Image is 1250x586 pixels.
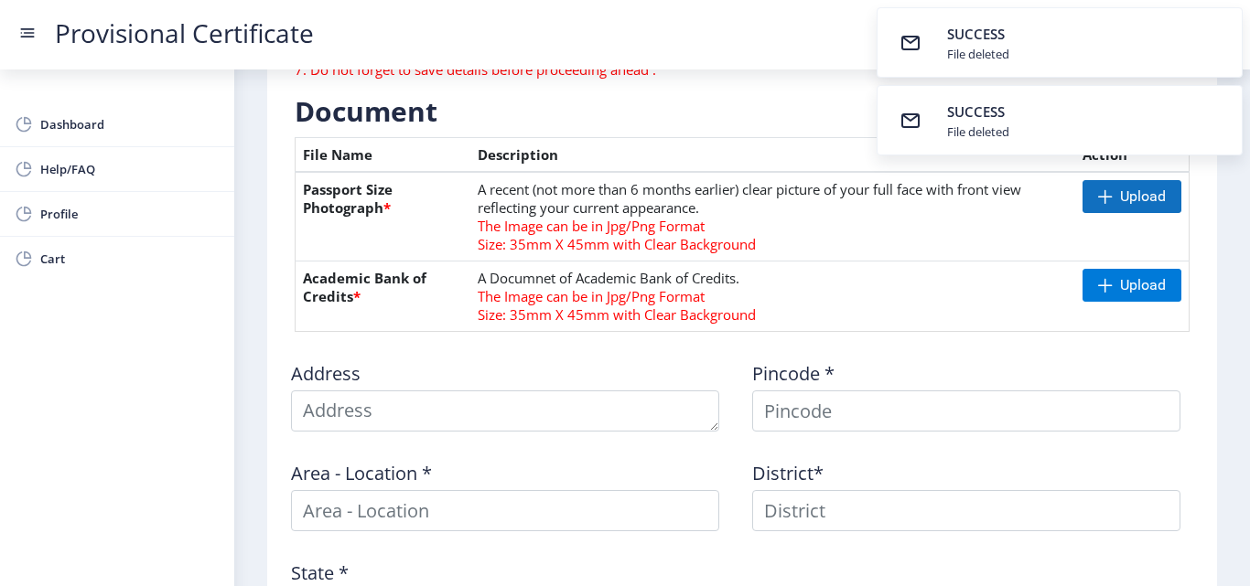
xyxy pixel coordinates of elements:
[470,138,1075,173] th: Description
[296,138,470,173] th: File Name
[295,93,1190,130] h3: Document
[291,464,432,483] label: Area - Location *
[295,60,882,79] p: 7. Do not forget to save details before proceeding ahead .
[1120,187,1166,206] span: Upload
[470,172,1075,261] td: A recent (not more than 6 months earlier) clear picture of your full face with front view reflect...
[37,24,332,43] a: Provisional Certificate
[478,287,705,305] span: The Image can be in Jpg/Png Format
[1120,276,1166,294] span: Upload
[478,235,756,253] span: Size: 35mm X 45mm with Clear Background
[752,464,824,483] label: District*
[947,123,1009,140] div: File deleted
[478,217,705,235] span: The Image can be in Jpg/Png Format
[752,490,1180,531] input: District
[40,203,220,225] span: Profile
[478,305,756,324] span: Size: 35mm X 45mm with Clear Background
[291,490,719,531] input: Area - Location
[752,365,835,383] label: Pincode *
[947,102,1005,121] span: SUCCESS
[296,172,470,261] th: Passport Size Photograph
[947,25,1005,43] span: SUCCESS
[40,158,220,180] span: Help/FAQ
[947,46,1009,62] div: File deleted
[296,261,470,332] th: Academic Bank of Credits
[40,248,220,270] span: Cart
[40,113,220,135] span: Dashboard
[291,564,349,582] label: State *
[752,390,1180,432] input: Pincode
[291,365,361,383] label: Address
[470,261,1075,332] td: A Documnet of Academic Bank of Credits.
